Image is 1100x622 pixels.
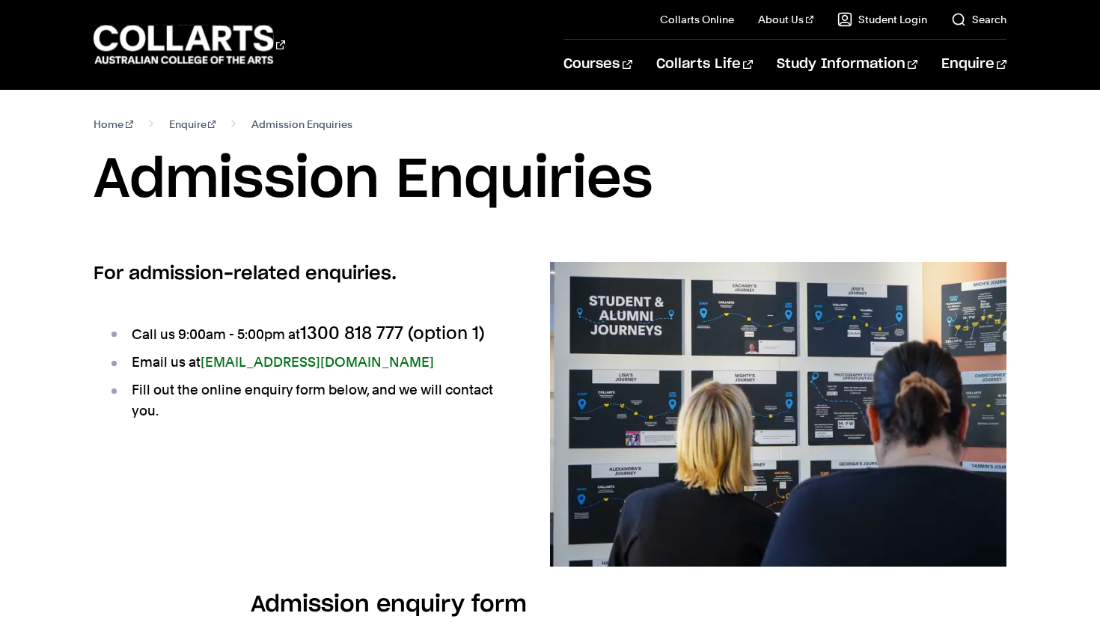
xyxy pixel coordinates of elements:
a: Collarts Online [660,12,734,27]
a: Student Login [837,12,927,27]
a: About Us [758,12,813,27]
a: Courses [563,40,632,89]
li: Call us 9:00am - 5:00pm at [109,323,502,345]
h2: For admission-related enquiries. [94,262,502,286]
h1: Admission Enquiries [94,147,1006,214]
li: Fill out the online enquiry form below, and we will contact you. [109,379,502,421]
span: 1300 818 777 (option 1) [300,322,485,344]
a: Collarts Life [656,40,753,89]
a: [EMAIL_ADDRESS][DOMAIN_NAME] [201,354,434,370]
li: Email us at [109,352,502,373]
a: Enquire [169,114,216,135]
div: Go to homepage [94,23,285,66]
span: Admission Enquiries [251,114,352,135]
a: Search [951,12,1006,27]
a: Home [94,114,133,135]
a: Study Information [777,40,917,89]
a: Enquire [941,40,1006,89]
